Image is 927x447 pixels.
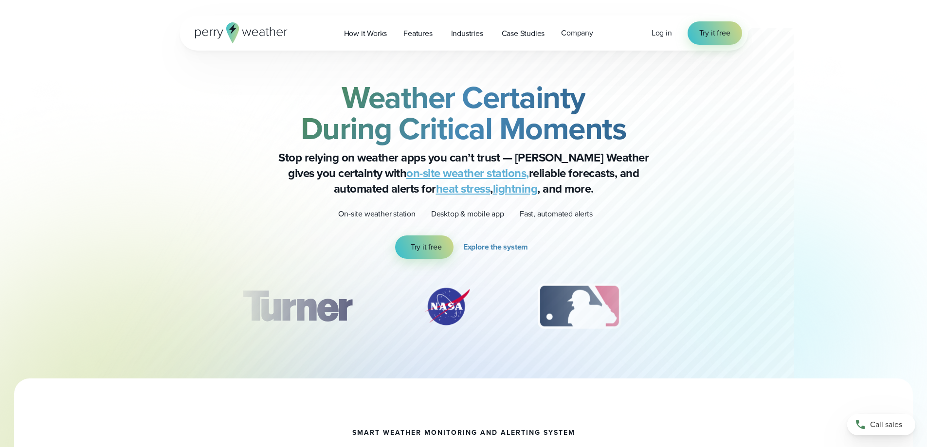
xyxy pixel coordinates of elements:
div: 4 of 12 [677,282,755,331]
img: Turner-Construction_1.svg [228,282,366,331]
h1: smart weather monitoring and alerting system [352,429,575,437]
span: Case Studies [502,28,545,39]
img: MLB.svg [528,282,631,331]
span: Company [561,27,593,39]
div: 2 of 12 [413,282,481,331]
div: 3 of 12 [528,282,631,331]
p: On-site weather station [338,208,415,220]
a: Try it free [395,235,454,259]
div: slideshow [228,282,699,336]
span: Try it free [411,241,442,253]
a: Try it free [688,21,742,45]
a: Log in [652,27,672,39]
a: Call sales [847,414,915,435]
img: PGA.svg [677,282,755,331]
span: Explore the system [463,241,528,253]
a: lightning [493,180,538,197]
a: Case Studies [493,23,553,43]
span: How it Works [344,28,387,39]
p: Stop relying on weather apps you can’t trust — [PERSON_NAME] Weather gives you certainty with rel... [269,150,658,197]
div: 1 of 12 [228,282,366,331]
span: Industries [451,28,483,39]
a: on-site weather stations, [406,164,529,182]
span: Features [403,28,432,39]
span: Call sales [870,419,902,430]
a: How it Works [336,23,396,43]
strong: Weather Certainty During Critical Moments [301,74,627,151]
p: Desktop & mobile app [431,208,504,220]
img: NASA.svg [413,282,481,331]
a: Explore the system [463,235,532,259]
span: Log in [652,27,672,38]
p: Fast, automated alerts [520,208,593,220]
span: Try it free [699,27,730,39]
a: heat stress [436,180,491,197]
